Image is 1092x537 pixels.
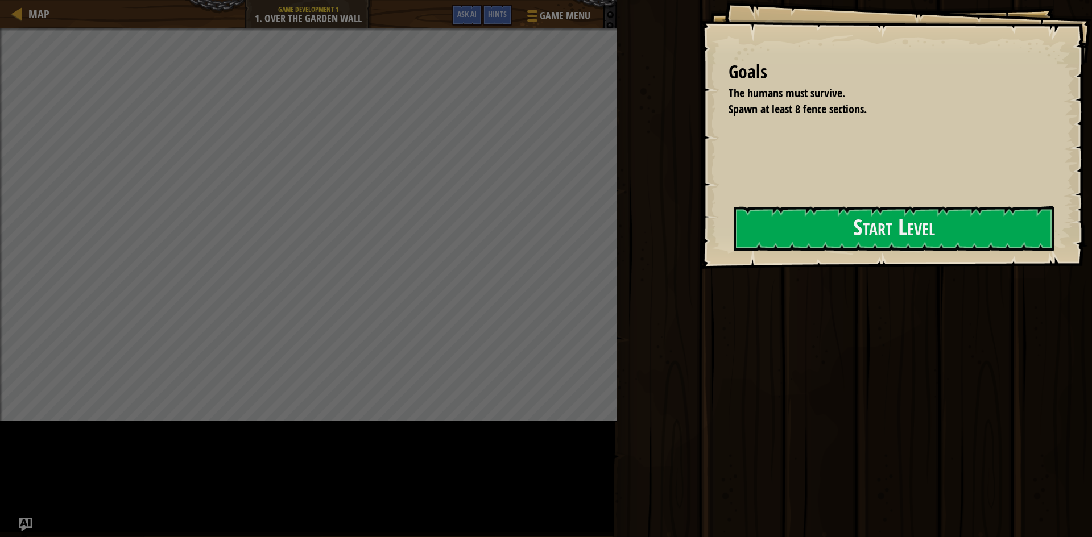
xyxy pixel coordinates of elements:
[714,85,1049,102] li: The humans must survive.
[518,5,597,31] button: Game Menu
[714,101,1049,118] li: Spawn at least 8 fence sections.
[19,518,32,531] button: Ask AI
[729,59,1052,85] div: Goals
[488,9,507,19] span: Hints
[540,9,590,23] span: Game Menu
[729,85,845,101] span: The humans must survive.
[729,101,867,116] span: Spawn at least 8 fence sections.
[28,6,49,22] span: Map
[734,206,1054,251] button: Start Level
[457,9,477,19] span: Ask AI
[23,6,49,22] a: Map
[452,5,482,26] button: Ask AI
